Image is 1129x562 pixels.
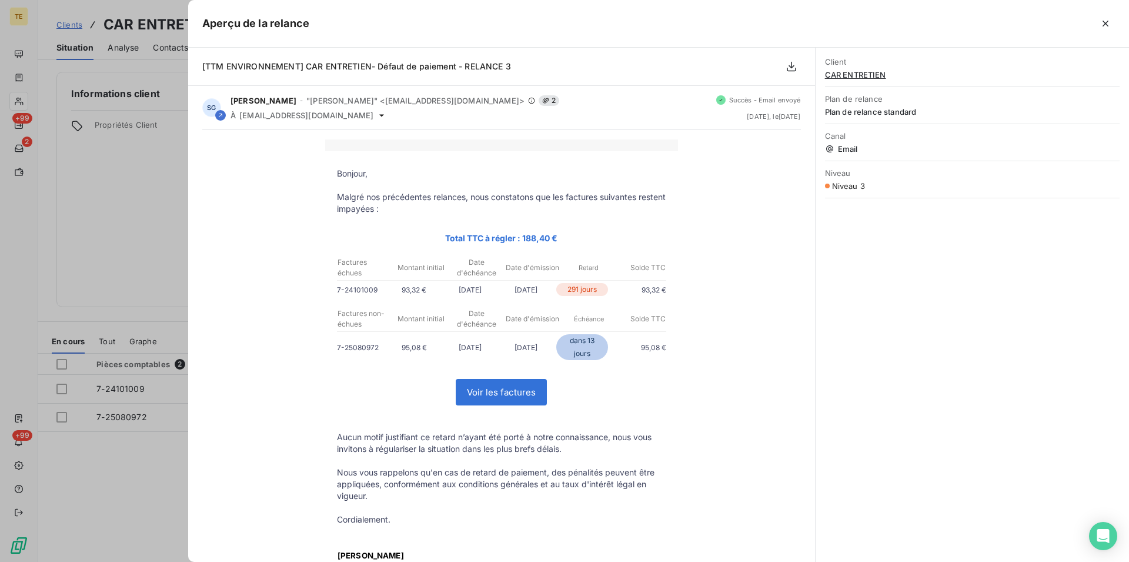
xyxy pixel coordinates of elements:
[617,314,666,324] p: Solde TTC
[539,95,559,106] span: 2
[202,15,309,32] h5: Aperçu de la relance
[498,341,554,354] p: [DATE]
[825,107,1120,117] span: Plan de relance standard
[337,284,386,296] p: 7-24101009
[202,98,221,117] div: SG
[498,284,554,296] p: [DATE]
[338,551,404,560] span: [PERSON_NAME]
[337,514,666,526] p: Cordialement.
[825,168,1120,178] span: Niveau
[337,168,666,179] p: Bonjour,
[231,96,296,105] span: [PERSON_NAME]
[386,284,442,296] p: 93,32 €
[337,431,666,455] p: Aucun motif justifiant ce retard n’ayant été porté à notre connaissance, nous vous invitons à rég...
[202,61,511,71] span: [TTM ENVIRONNEMENT] CAR ENTRETIEN- Défaut de paiement - RELANCE 3
[610,341,666,354] p: 95,08 €
[556,283,607,296] p: 291 jours
[337,231,666,245] p: Total TTC à régler : 188,40 €
[393,314,448,324] p: Montant initial
[617,262,666,273] p: Solde TTC
[825,131,1120,141] span: Canal
[239,111,373,120] span: [EMAIL_ADDRESS][DOMAIN_NAME]
[1089,522,1117,550] div: Open Intercom Messenger
[562,262,616,273] p: Retard
[825,57,1120,66] span: Client
[610,284,666,296] p: 93,32 €
[337,341,386,354] p: 7-25080972
[505,262,560,273] p: Date d'émission
[825,94,1120,104] span: Plan de relance
[442,341,498,354] p: [DATE]
[729,97,801,104] span: Succès - Email envoyé
[306,96,525,105] span: "[PERSON_NAME]" <[EMAIL_ADDRESS][DOMAIN_NAME]>
[337,467,666,502] p: Nous vous rappelons qu'en cas de retard de paiement, des pénalités peuvent être appliquées, confo...
[456,380,546,405] a: Voir les factures
[338,257,392,278] p: Factures échues
[449,257,504,278] p: Date d'échéance
[825,144,1120,154] span: Email
[338,308,392,330] p: Factures non-échues
[300,97,303,104] span: -
[393,262,448,273] p: Montant initial
[505,314,560,324] p: Date d'émission
[386,341,442,354] p: 95,08 €
[556,334,607,360] p: dans 13 jours
[562,314,616,324] p: Échéance
[231,111,236,120] span: À
[832,181,865,191] span: Niveau 3
[747,113,800,120] span: [DATE] , le [DATE]
[449,308,504,330] p: Date d'échéance
[825,70,1120,79] span: CAR ENTRETIEN
[337,191,666,215] p: Malgré nos précédentes relances, nous constatons que les factures suivantes restent impayées :
[442,284,498,296] p: [DATE]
